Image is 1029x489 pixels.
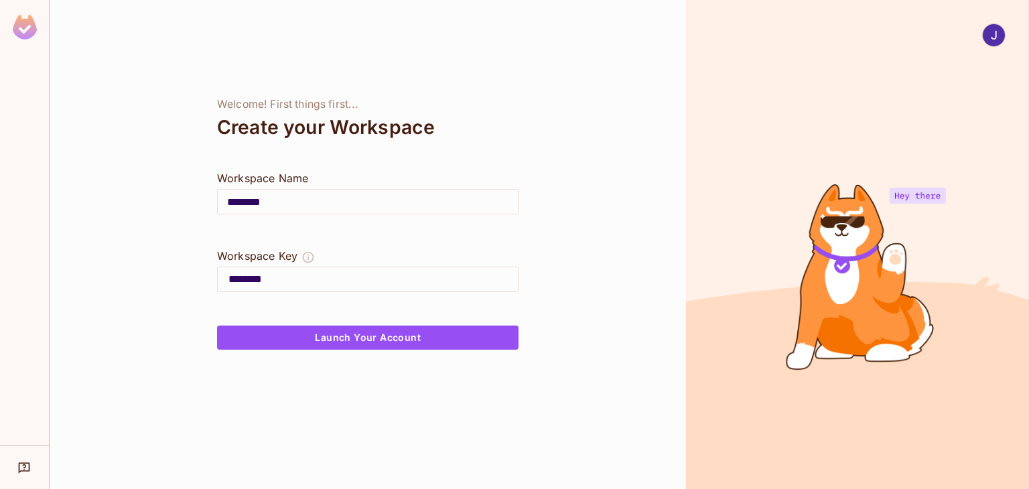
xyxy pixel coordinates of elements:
[217,170,519,186] div: Workspace Name
[13,15,37,40] img: SReyMgAAAABJRU5ErkJggg==
[217,111,519,143] div: Create your Workspace
[301,248,315,267] button: The Workspace Key is unique, and serves as the identifier of your workspace.
[983,24,1005,46] img: John Kuria
[217,98,519,111] div: Welcome! First things first...
[217,248,297,264] div: Workspace Key
[9,454,40,481] div: Help & Updates
[217,326,519,350] button: Launch Your Account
